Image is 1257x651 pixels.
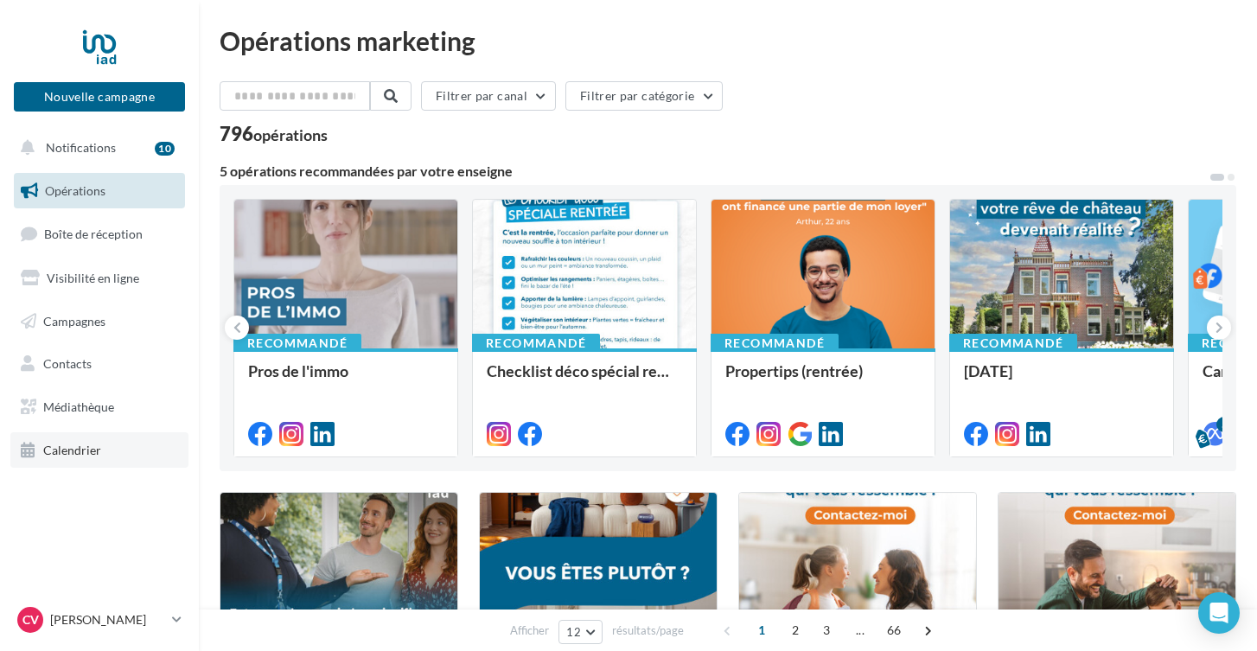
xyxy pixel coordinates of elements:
[220,28,1236,54] div: Opérations marketing
[1198,592,1240,634] div: Open Intercom Messenger
[14,603,185,636] a: CV [PERSON_NAME]
[725,362,921,397] div: Propertips (rentrée)
[10,389,188,425] a: Médiathèque
[566,625,581,639] span: 12
[10,215,188,252] a: Boîte de réception
[10,173,188,209] a: Opérations
[558,620,603,644] button: 12
[14,82,185,112] button: Nouvelle campagne
[949,334,1077,353] div: Recommandé
[43,313,105,328] span: Campagnes
[248,362,443,397] div: Pros de l'immo
[880,616,909,644] span: 66
[50,611,165,629] p: [PERSON_NAME]
[10,303,188,340] a: Campagnes
[10,260,188,297] a: Visibilité en ligne
[10,130,182,166] button: Notifications 10
[44,227,143,241] span: Boîte de réception
[43,443,101,457] span: Calendrier
[472,334,600,353] div: Recommandé
[43,399,114,414] span: Médiathèque
[47,271,139,285] span: Visibilité en ligne
[421,81,556,111] button: Filtrer par canal
[43,356,92,371] span: Contacts
[487,362,682,397] div: Checklist déco spécial rentrée
[10,432,188,469] a: Calendrier
[510,622,549,639] span: Afficher
[565,81,723,111] button: Filtrer par catégorie
[711,334,839,353] div: Recommandé
[612,622,684,639] span: résultats/page
[846,616,874,644] span: ...
[46,140,116,155] span: Notifications
[155,142,175,156] div: 10
[1216,417,1232,432] div: 5
[10,346,188,382] a: Contacts
[253,127,328,143] div: opérations
[748,616,775,644] span: 1
[233,334,361,353] div: Recommandé
[220,164,1209,178] div: 5 opérations recommandées par votre enseigne
[964,362,1159,397] div: [DATE]
[782,616,809,644] span: 2
[45,183,105,198] span: Opérations
[22,611,39,629] span: CV
[220,124,328,144] div: 796
[813,616,840,644] span: 3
